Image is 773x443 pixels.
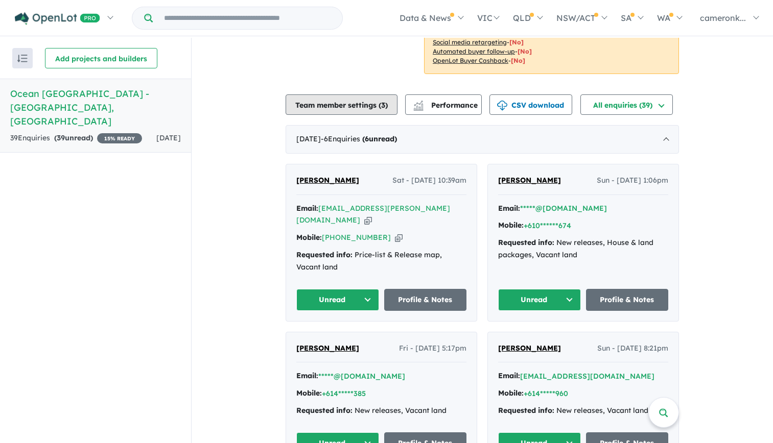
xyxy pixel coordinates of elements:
img: sort.svg [17,55,28,62]
button: Copy [364,215,372,226]
div: Price-list & Release map, Vacant land [296,249,466,274]
div: New releases, Vacant land [498,405,668,417]
span: 15 % READY [97,133,142,143]
img: bar-chart.svg [413,104,424,110]
img: line-chart.svg [414,101,423,106]
span: Sun - [DATE] 1:06pm [597,175,668,187]
u: Automated buyer follow-up [433,47,515,55]
u: OpenLot Buyer Cashback [433,57,508,64]
span: [PERSON_NAME] [296,343,359,353]
strong: Email: [296,204,318,213]
u: Social media retargeting [433,38,507,46]
a: [PERSON_NAME] [498,342,561,355]
div: [DATE] [286,125,679,154]
span: cameronk... [700,13,746,23]
img: download icon [497,101,507,111]
a: Profile & Notes [384,289,467,311]
strong: Mobile: [498,388,524,398]
div: New releases, House & land packages, Vacant land [498,237,668,261]
button: Add projects and builders [45,48,157,68]
span: 3 [381,101,385,110]
img: Openlot PRO Logo White [15,12,100,25]
h5: Ocean [GEOGRAPHIC_DATA] - [GEOGRAPHIC_DATA] , [GEOGRAPHIC_DATA] [10,87,181,128]
a: [PERSON_NAME] [296,175,359,187]
strong: Email: [498,204,520,213]
strong: Mobile: [296,388,322,398]
input: Try estate name, suburb, builder or developer [155,7,340,29]
div: New releases, Vacant land [296,405,466,417]
span: [PERSON_NAME] [296,176,359,185]
strong: Email: [296,371,318,380]
span: Sat - [DATE] 10:39am [392,175,466,187]
span: [No] [518,47,532,55]
span: Sun - [DATE] 8:21pm [597,342,668,355]
a: [PERSON_NAME] [498,175,561,187]
button: [EMAIL_ADDRESS][DOMAIN_NAME] [520,371,654,382]
button: Copy [395,232,403,243]
span: 39 [57,133,65,142]
strong: Requested info: [296,406,353,415]
button: Unread [296,289,379,311]
span: [PERSON_NAME] [498,343,561,353]
button: CSV download [489,94,572,115]
a: Profile & Notes [586,289,669,311]
a: [PERSON_NAME] [296,342,359,355]
button: All enquiries (39) [580,94,673,115]
strong: Requested info: [498,406,554,415]
button: Unread [498,289,581,311]
strong: Requested info: [498,238,554,247]
strong: Requested info: [296,250,353,259]
span: [No] [509,38,524,46]
a: [EMAIL_ADDRESS][PERSON_NAME][DOMAIN_NAME] [296,204,450,225]
strong: Mobile: [498,220,524,230]
span: - 6 Enquir ies [321,134,397,143]
span: [No] [511,57,525,64]
span: 6 [365,134,369,143]
span: Performance [415,101,478,110]
strong: ( unread) [54,133,93,142]
strong: Email: [498,371,520,380]
button: Team member settings (3) [286,94,397,115]
span: Fri - [DATE] 5:17pm [399,342,466,355]
button: Performance [405,94,482,115]
strong: Mobile: [296,233,322,242]
span: [DATE] [156,133,181,142]
a: [PHONE_NUMBER] [322,233,391,242]
strong: ( unread) [362,134,397,143]
span: [PERSON_NAME] [498,176,561,185]
div: 39 Enquir ies [10,132,142,144]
